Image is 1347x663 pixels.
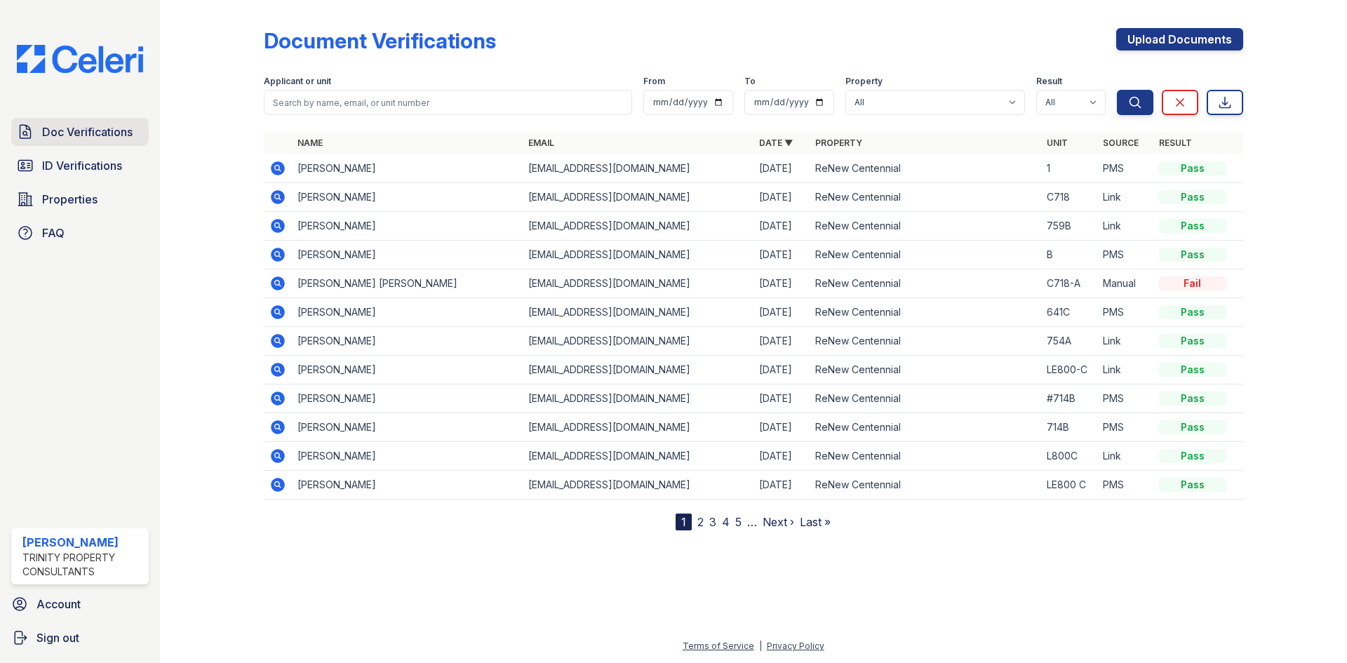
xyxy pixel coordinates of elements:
[523,471,753,500] td: [EMAIL_ADDRESS][DOMAIN_NAME]
[1036,76,1062,87] label: Result
[292,241,523,269] td: [PERSON_NAME]
[1097,327,1153,356] td: Link
[1103,138,1139,148] a: Source
[845,76,883,87] label: Property
[292,384,523,413] td: [PERSON_NAME]
[1041,298,1097,327] td: 641C
[292,327,523,356] td: [PERSON_NAME]
[753,442,810,471] td: [DATE]
[1159,363,1226,377] div: Pass
[735,515,742,529] a: 5
[810,154,1040,183] td: ReNew Centennial
[36,629,79,646] span: Sign out
[1097,356,1153,384] td: Link
[42,123,133,140] span: Doc Verifications
[747,514,757,530] span: …
[292,298,523,327] td: [PERSON_NAME]
[810,442,1040,471] td: ReNew Centennial
[810,298,1040,327] td: ReNew Centennial
[1159,449,1226,463] div: Pass
[1159,420,1226,434] div: Pass
[815,138,862,148] a: Property
[264,28,496,53] div: Document Verifications
[1159,248,1226,262] div: Pass
[1041,154,1097,183] td: 1
[1159,161,1226,175] div: Pass
[528,138,554,148] a: Email
[1041,183,1097,212] td: C718
[676,514,692,530] div: 1
[1041,212,1097,241] td: 759B
[297,138,323,148] a: Name
[1041,471,1097,500] td: LE800 C
[6,590,154,618] a: Account
[810,471,1040,500] td: ReNew Centennial
[1097,442,1153,471] td: Link
[1097,154,1153,183] td: PMS
[523,413,753,442] td: [EMAIL_ADDRESS][DOMAIN_NAME]
[1041,442,1097,471] td: L800C
[1116,28,1243,51] a: Upload Documents
[1159,276,1226,290] div: Fail
[1047,138,1068,148] a: Unit
[264,90,632,115] input: Search by name, email, or unit number
[36,596,81,612] span: Account
[1097,241,1153,269] td: PMS
[1097,212,1153,241] td: Link
[292,442,523,471] td: [PERSON_NAME]
[11,219,149,247] a: FAQ
[697,515,704,529] a: 2
[810,327,1040,356] td: ReNew Centennial
[292,471,523,500] td: [PERSON_NAME]
[1041,269,1097,298] td: C718-A
[753,384,810,413] td: [DATE]
[753,413,810,442] td: [DATE]
[292,356,523,384] td: [PERSON_NAME]
[753,298,810,327] td: [DATE]
[1097,471,1153,500] td: PMS
[810,212,1040,241] td: ReNew Centennial
[42,225,65,241] span: FAQ
[523,442,753,471] td: [EMAIL_ADDRESS][DOMAIN_NAME]
[11,152,149,180] a: ID Verifications
[683,641,754,651] a: Terms of Service
[1097,183,1153,212] td: Link
[1159,219,1226,233] div: Pass
[767,641,824,651] a: Privacy Policy
[722,515,730,529] a: 4
[6,624,154,652] a: Sign out
[264,76,331,87] label: Applicant or unit
[759,138,793,148] a: Date ▼
[1097,298,1153,327] td: PMS
[1041,413,1097,442] td: 714B
[810,413,1040,442] td: ReNew Centennial
[523,384,753,413] td: [EMAIL_ADDRESS][DOMAIN_NAME]
[753,327,810,356] td: [DATE]
[810,384,1040,413] td: ReNew Centennial
[1041,356,1097,384] td: LE800-C
[1159,138,1192,148] a: Result
[42,191,98,208] span: Properties
[753,183,810,212] td: [DATE]
[643,76,665,87] label: From
[753,241,810,269] td: [DATE]
[810,269,1040,298] td: ReNew Centennial
[810,356,1040,384] td: ReNew Centennial
[1159,305,1226,319] div: Pass
[292,212,523,241] td: [PERSON_NAME]
[1159,478,1226,492] div: Pass
[1097,384,1153,413] td: PMS
[753,356,810,384] td: [DATE]
[1097,413,1153,442] td: PMS
[292,269,523,298] td: [PERSON_NAME] [PERSON_NAME]
[753,154,810,183] td: [DATE]
[800,515,831,529] a: Last »
[1041,327,1097,356] td: 754A
[523,269,753,298] td: [EMAIL_ADDRESS][DOMAIN_NAME]
[292,154,523,183] td: [PERSON_NAME]
[763,515,794,529] a: Next ›
[759,641,762,651] div: |
[810,241,1040,269] td: ReNew Centennial
[753,212,810,241] td: [DATE]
